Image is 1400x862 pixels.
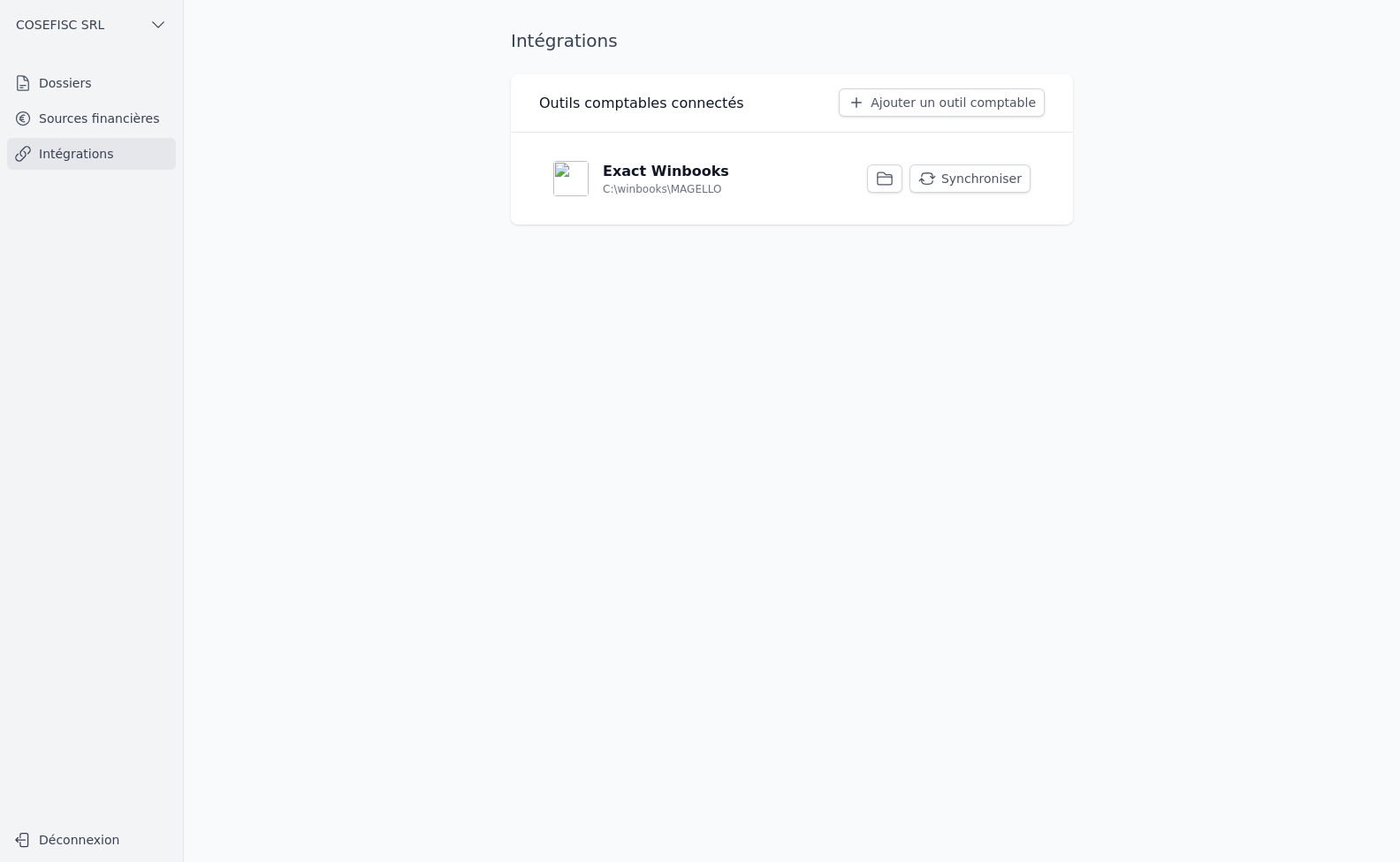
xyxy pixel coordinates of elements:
h1: Intégrations [511,28,618,53]
a: Exact Winbooks C:\winbooks\MAGELLO Synchroniser [539,147,1045,210]
a: Sources financières [7,103,176,134]
p: C:\winbooks\MAGELLO [603,182,721,196]
p: Exact Winbooks [603,161,729,182]
button: Déconnexion [7,826,176,854]
button: Synchroniser [909,164,1031,193]
a: Dossiers [7,67,176,99]
button: Ajouter un outil comptable [839,88,1045,117]
h3: Outils comptables connectés [539,93,744,114]
button: COSEFISC SRL [7,11,176,39]
a: Intégrations [7,138,176,170]
span: COSEFISC SRL [16,16,104,34]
